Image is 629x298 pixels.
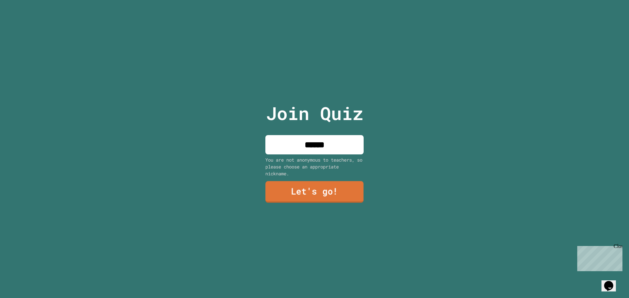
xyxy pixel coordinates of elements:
p: Join Quiz [266,100,363,127]
a: Let's go! [265,181,364,203]
div: Chat with us now!Close [3,3,45,42]
div: You are not anonymous to teachers, so please choose an appropriate nickname. [265,156,364,177]
iframe: chat widget [575,243,622,271]
iframe: chat widget [601,272,622,291]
